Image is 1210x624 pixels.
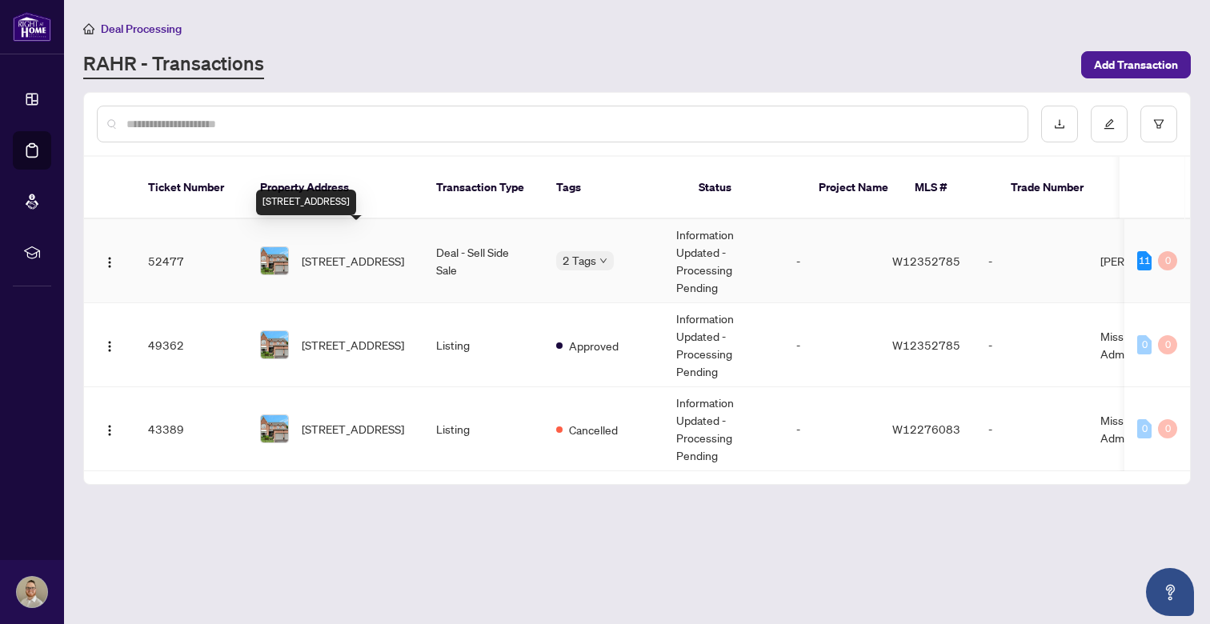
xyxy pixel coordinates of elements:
td: Information Updated - Processing Pending [663,387,783,471]
td: Mississauga Administrator [1088,387,1208,471]
span: W12276083 [892,422,960,436]
td: Listing [423,387,543,471]
span: Approved [569,337,619,354]
td: Information Updated - Processing Pending [663,219,783,303]
div: 0 [1158,251,1177,270]
td: [PERSON_NAME] [1088,219,1208,303]
div: 0 [1137,335,1152,354]
div: 0 [1158,335,1177,354]
span: download [1054,118,1065,130]
td: 43389 [135,387,247,471]
span: Add Transaction [1094,52,1178,78]
th: Project Name [806,157,902,219]
td: Deal - Sell Side Sale [423,219,543,303]
th: Property Address [247,157,423,219]
td: 49362 [135,303,247,387]
button: download [1041,106,1078,142]
div: [STREET_ADDRESS] [256,190,356,215]
img: Logo [103,424,116,437]
td: - [783,303,879,387]
td: - [783,387,879,471]
td: Mississauga Administrator [1088,303,1208,387]
button: filter [1140,106,1177,142]
span: home [83,23,94,34]
td: Information Updated - Processing Pending [663,303,783,387]
span: [STREET_ADDRESS] [302,336,404,354]
td: Listing [423,303,543,387]
a: RAHR - Transactions [83,50,264,79]
button: edit [1091,106,1128,142]
td: 52477 [135,219,247,303]
div: 0 [1137,419,1152,438]
th: Status [686,157,806,219]
button: Open asap [1146,568,1194,616]
img: logo [13,12,51,42]
span: 2 Tags [563,251,596,270]
span: W12352785 [892,338,960,352]
span: filter [1153,118,1164,130]
th: Tags [543,157,686,219]
img: Profile Icon [17,577,47,607]
td: - [976,303,1088,387]
span: Cancelled [569,421,618,438]
th: Trade Number [998,157,1110,219]
span: [STREET_ADDRESS] [302,252,404,270]
button: Add Transaction [1081,51,1191,78]
th: Ticket Number [135,157,247,219]
img: thumbnail-img [261,415,288,442]
th: MLS # [902,157,998,219]
img: thumbnail-img [261,331,288,358]
button: Logo [97,248,122,274]
span: Deal Processing [101,22,182,36]
img: Logo [103,256,116,269]
span: edit [1104,118,1115,130]
button: Logo [97,416,122,442]
span: down [599,257,607,265]
div: 11 [1137,251,1152,270]
th: Transaction Type [423,157,543,219]
span: [STREET_ADDRESS] [302,420,404,438]
button: Logo [97,332,122,358]
div: 0 [1158,419,1177,438]
td: - [783,219,879,303]
td: - [976,219,1088,303]
span: W12352785 [892,254,960,268]
td: - [976,387,1088,471]
img: thumbnail-img [261,247,288,274]
img: Logo [103,340,116,353]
